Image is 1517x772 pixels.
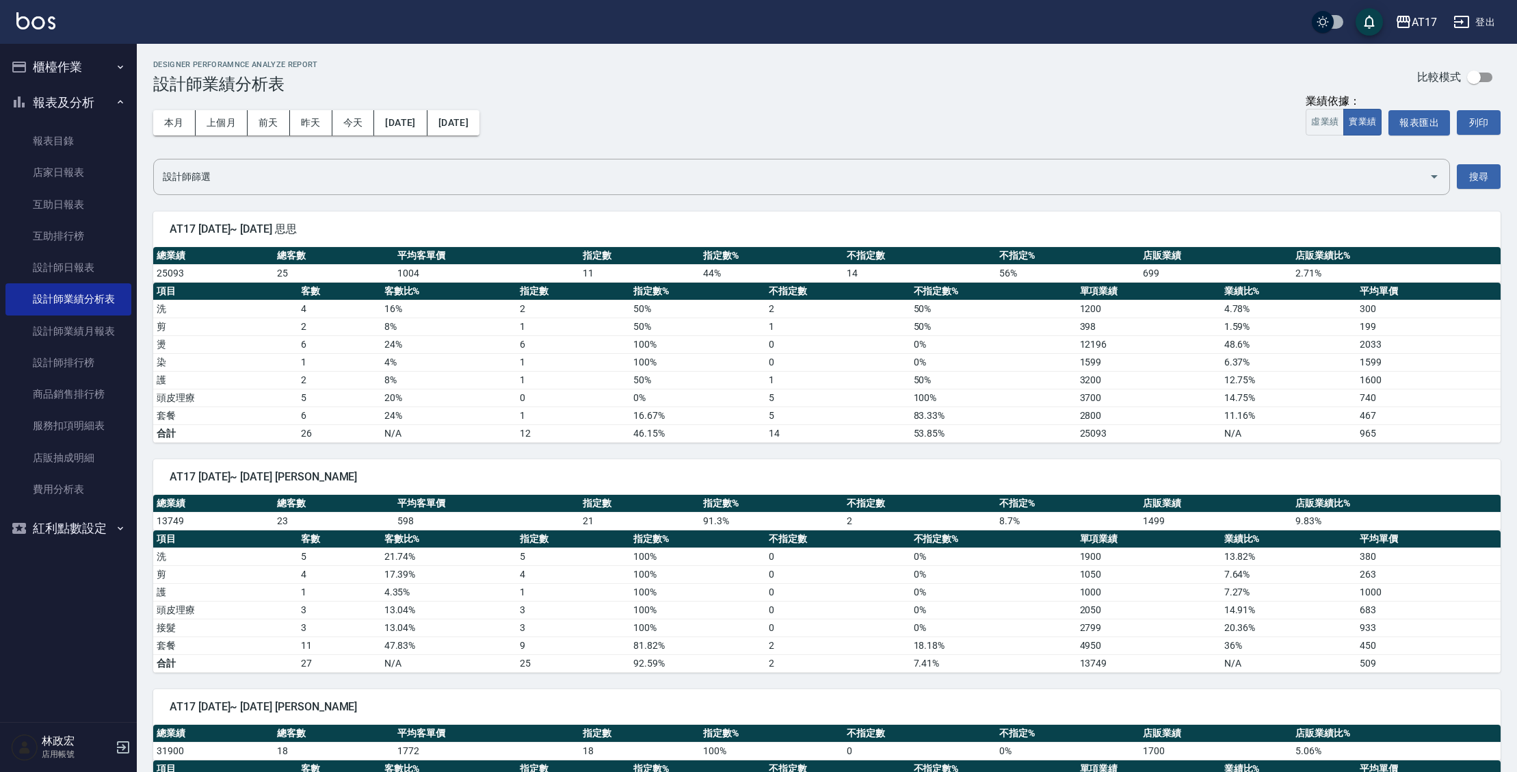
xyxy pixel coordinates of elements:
[394,725,579,743] th: 平均客單價
[516,283,630,300] th: 指定數
[298,389,381,407] td: 5
[579,742,700,760] td: 18
[630,619,765,636] td: 100 %
[1356,565,1501,583] td: 263
[332,110,375,136] button: 今天
[1356,8,1383,36] button: save
[516,583,630,601] td: 1
[700,264,843,282] td: 44 %
[381,300,516,318] td: 16 %
[996,264,1139,282] td: 56 %
[1457,110,1501,135] button: 列印
[16,12,55,29] img: Logo
[765,371,910,389] td: 1
[153,654,298,672] td: 合計
[1139,512,1292,530] td: 1499
[516,530,630,548] th: 指定數
[630,371,765,389] td: 50 %
[630,353,765,371] td: 100 %
[910,300,1077,318] td: 50 %
[630,318,765,335] td: 50 %
[274,725,394,743] th: 總客數
[1221,601,1356,619] td: 14.91 %
[1221,530,1356,548] th: 業績比%
[910,424,1077,442] td: 53.85%
[274,495,394,513] th: 總客數
[153,530,1501,673] table: a dense table
[5,252,131,283] a: 設計師日報表
[1077,530,1221,548] th: 單項業績
[1356,335,1501,353] td: 2033
[1077,619,1221,636] td: 2799
[153,300,298,318] td: 洗
[1139,725,1292,743] th: 店販業績
[1077,371,1221,389] td: 3200
[427,110,479,136] button: [DATE]
[153,110,196,136] button: 本月
[196,110,248,136] button: 上個月
[910,619,1077,636] td: 0 %
[1139,247,1292,265] th: 店販業績
[1292,264,1501,282] td: 2.71 %
[996,247,1139,265] th: 不指定%
[381,283,516,300] th: 客數比%
[381,353,516,371] td: 4 %
[274,742,394,760] td: 18
[381,654,516,672] td: N/A
[765,424,910,442] td: 14
[153,318,298,335] td: 剪
[579,495,700,513] th: 指定數
[630,300,765,318] td: 50 %
[765,389,910,407] td: 5
[996,512,1139,530] td: 8.7 %
[1356,371,1501,389] td: 1600
[381,548,516,565] td: 21.74 %
[765,654,910,672] td: 2
[42,748,111,760] p: 店用帳號
[630,407,765,424] td: 16.67 %
[910,583,1077,601] td: 0 %
[630,283,765,300] th: 指定數%
[700,247,843,265] th: 指定數%
[1356,389,1501,407] td: 740
[298,300,381,318] td: 4
[910,283,1077,300] th: 不指定數%
[843,495,996,513] th: 不指定數
[153,601,298,619] td: 頭皮理療
[274,264,394,282] td: 25
[5,189,131,220] a: 互助日報表
[1221,583,1356,601] td: 7.27 %
[248,110,290,136] button: 前天
[910,530,1077,548] th: 不指定數%
[153,283,1501,443] table: a dense table
[298,407,381,424] td: 6
[1077,353,1221,371] td: 1599
[1356,300,1501,318] td: 300
[394,742,579,760] td: 1772
[630,583,765,601] td: 100 %
[516,424,630,442] td: 12
[5,125,131,157] a: 報表目錄
[910,389,1077,407] td: 100 %
[516,548,630,565] td: 5
[298,318,381,335] td: 2
[153,512,274,530] td: 13749
[1292,512,1501,530] td: 9.83 %
[1221,335,1356,353] td: 48.6 %
[298,583,381,601] td: 1
[1077,565,1221,583] td: 1050
[1077,548,1221,565] td: 1900
[910,601,1077,619] td: 0 %
[700,725,843,743] th: 指定數%
[910,407,1077,424] td: 83.33 %
[1077,583,1221,601] td: 1000
[153,495,1501,530] table: a dense table
[1221,389,1356,407] td: 14.75 %
[765,407,910,424] td: 5
[298,424,381,442] td: 26
[1077,283,1221,300] th: 單項業績
[1221,283,1356,300] th: 業績比%
[1292,495,1501,513] th: 店販業績比%
[381,318,516,335] td: 8 %
[153,407,298,424] td: 套餐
